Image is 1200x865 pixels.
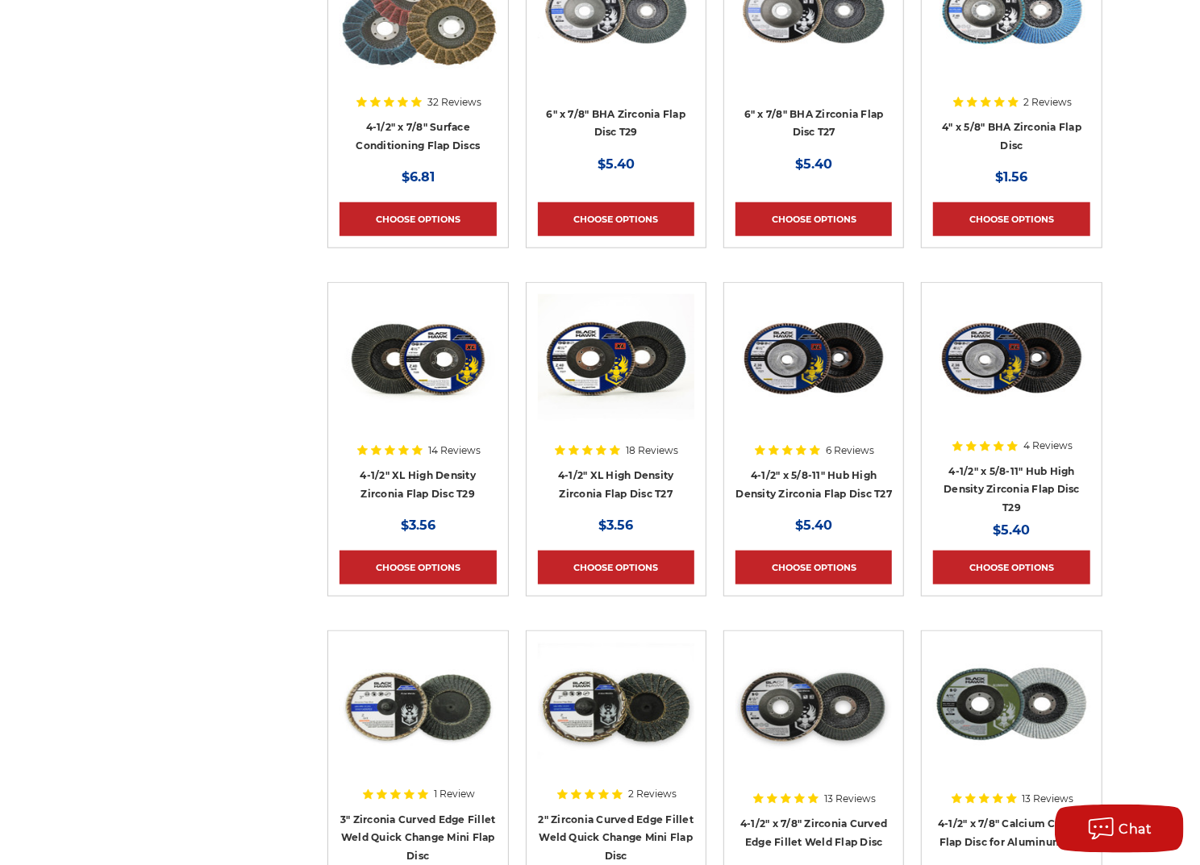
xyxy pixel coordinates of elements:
[735,294,892,423] img: high density flap disc with screw hub
[1055,805,1184,853] button: Chat
[735,643,892,771] img: Black Hawk Abrasives 4.5 inch curved edge flap disc
[795,518,832,533] span: $5.40
[340,643,496,849] a: BHA 3 inch quick change curved edge flap discs
[1119,821,1152,837] span: Chat
[933,643,1090,849] a: BHA 4-1/2 Inch Flap Disc for Aluminum
[735,202,892,236] a: Choose Options
[340,294,496,501] a: 4-1/2" XL High Density Zirconia Flap Disc T29
[340,643,496,771] img: BHA 3 inch quick change curved edge flap discs
[933,551,1090,584] a: Choose Options
[933,294,1090,423] img: Zirconia flap disc with screw hub
[944,465,1080,514] a: 4-1/2" x 5/8-11" Hub High Density Zirconia Flap Disc T29
[996,169,1028,185] span: $1.56
[401,518,435,533] span: $3.56
[735,551,892,584] a: Choose Options
[539,813,694,862] a: 2" Zirconia Curved Edge Fillet Weld Quick Change Mini Flap Disc
[340,551,496,584] a: Choose Options
[598,156,635,172] span: $5.40
[538,202,694,236] a: Choose Options
[933,202,1090,236] a: Choose Options
[340,202,496,236] a: Choose Options
[735,294,892,501] a: high density flap disc with screw hub
[538,294,694,423] img: 4-1/2" XL High Density Zirconia Flap Disc T27
[538,643,694,849] a: BHA 2 inch mini curved edge quick change flap discs
[933,643,1090,771] img: BHA 4-1/2 Inch Flap Disc for Aluminum
[795,156,832,172] span: $5.40
[994,522,1031,538] span: $5.40
[735,643,892,849] a: Black Hawk Abrasives 4.5 inch curved edge flap disc
[598,518,633,533] span: $3.56
[538,294,694,501] a: 4-1/2" XL High Density Zirconia Flap Disc T27
[340,294,496,423] img: 4-1/2" XL High Density Zirconia Flap Disc T29
[538,551,694,584] a: Choose Options
[340,813,496,862] a: 3" Zirconia Curved Edge Fillet Weld Quick Change Mini Flap Disc
[538,643,694,771] img: BHA 2 inch mini curved edge quick change flap discs
[933,294,1090,501] a: Zirconia flap disc with screw hub
[402,169,435,185] span: $6.81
